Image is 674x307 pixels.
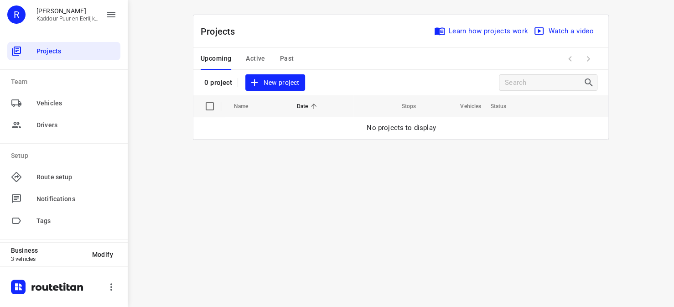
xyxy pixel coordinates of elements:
[201,53,231,64] span: Upcoming
[36,99,117,108] span: Vehicles
[448,101,481,112] span: Vehicles
[36,216,117,226] span: Tags
[11,247,85,254] p: Business
[36,172,117,182] span: Route setup
[505,76,583,90] input: Search projects
[7,94,120,112] div: Vehicles
[579,50,597,68] span: Next Page
[583,77,597,88] div: Search
[7,190,120,208] div: Notifications
[36,194,117,204] span: Notifications
[245,74,305,91] button: New project
[11,77,120,87] p: Team
[490,101,518,112] span: Status
[92,251,113,258] span: Modify
[251,77,299,88] span: New project
[85,246,120,263] button: Modify
[280,53,294,64] span: Past
[389,101,416,112] span: Stops
[11,256,85,262] p: 3 vehicles
[204,78,232,87] p: 0 project
[7,5,26,24] div: R
[297,101,320,112] span: Date
[7,212,120,230] div: Tags
[7,42,120,60] div: Projects
[36,47,117,56] span: Projects
[36,16,99,22] p: Kaddour Puur en Eerlijk Vlees B.V.
[36,120,117,130] span: Drivers
[7,168,120,186] div: Route setup
[234,101,260,112] span: Name
[36,7,99,15] p: Rachid Kaddour
[7,116,120,134] div: Drivers
[246,53,265,64] span: Active
[201,25,243,38] p: Projects
[11,151,120,161] p: Setup
[561,50,579,68] span: Previous Page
